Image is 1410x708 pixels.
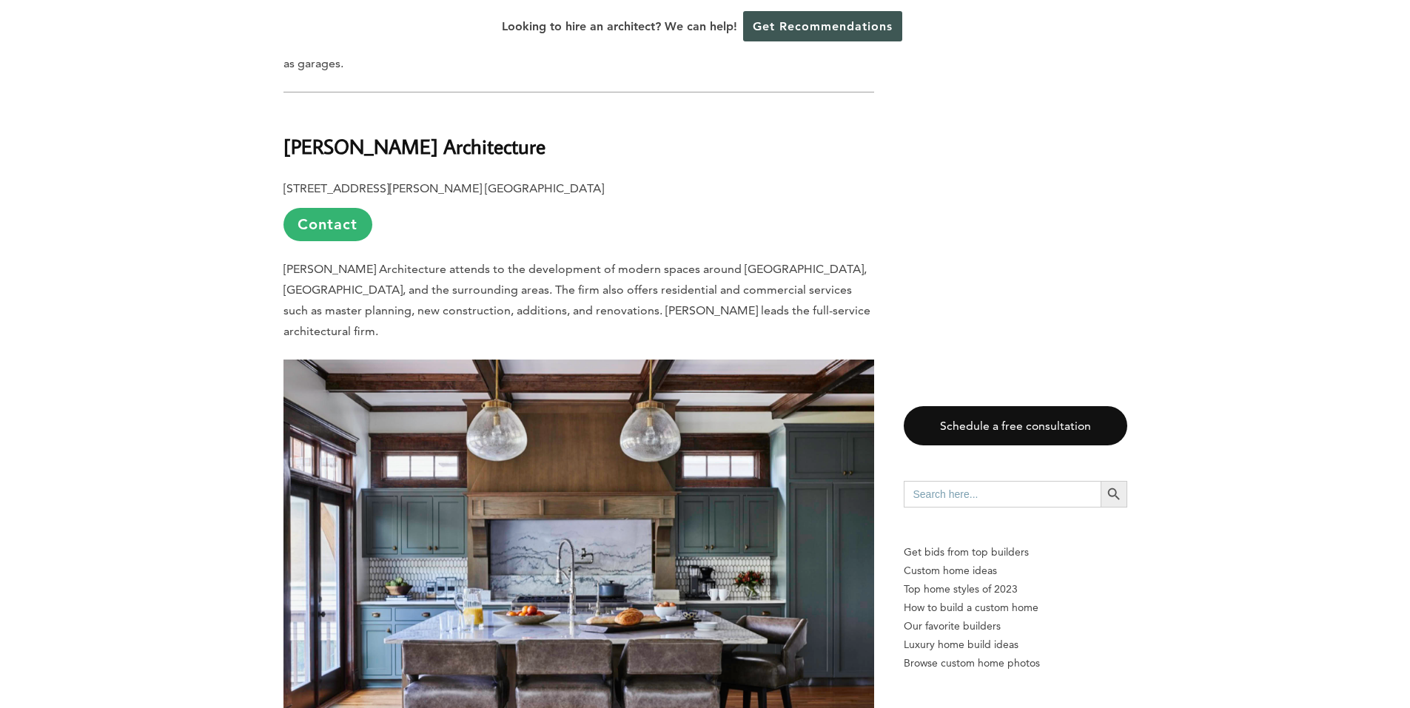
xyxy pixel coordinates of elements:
svg: Search [1106,486,1122,502]
a: Contact [283,208,372,241]
a: How to build a custom home [904,599,1127,617]
a: Schedule a free consultation [904,406,1127,445]
a: Custom home ideas [904,562,1127,580]
a: Get Recommendations [743,11,902,41]
b: [PERSON_NAME] Architecture [283,133,545,159]
input: Search here... [904,481,1101,508]
a: Luxury home build ideas [904,635,1127,654]
a: Browse custom home photos [904,654,1127,672]
a: Our favorite builders [904,617,1127,635]
iframe: Drift Widget Chat Controller [1126,601,1392,690]
b: [STREET_ADDRESS][PERSON_NAME] [GEOGRAPHIC_DATA] [283,181,604,195]
span: [PERSON_NAME] Architecture attends to the development of modern spaces around [GEOGRAPHIC_DATA], ... [283,262,870,338]
a: Top home styles of 2023 [904,580,1127,599]
p: Get bids from top builders [904,543,1127,562]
